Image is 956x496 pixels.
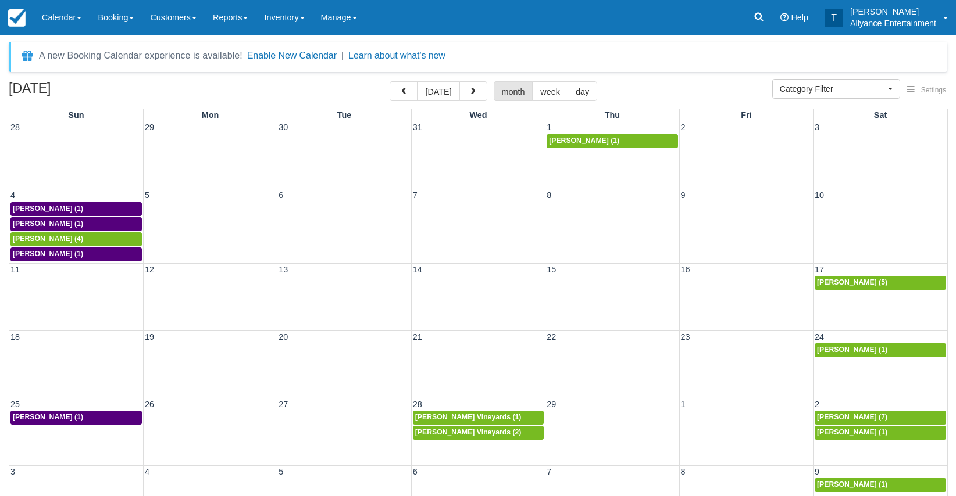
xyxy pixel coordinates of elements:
[144,191,151,200] span: 5
[8,9,26,27] img: checkfront-main-nav-mini-logo.png
[568,81,597,101] button: day
[545,123,552,132] span: 1
[817,428,887,436] span: [PERSON_NAME] (1)
[532,81,568,101] button: week
[817,480,887,488] span: [PERSON_NAME] (1)
[413,426,544,440] a: [PERSON_NAME] Vineyards (2)
[545,467,552,476] span: 7
[815,426,946,440] a: [PERSON_NAME] (1)
[277,265,289,274] span: 13
[814,332,825,342] span: 24
[144,123,155,132] span: 29
[469,110,487,120] span: Wed
[680,123,687,132] span: 2
[680,467,687,476] span: 8
[921,86,946,94] span: Settings
[874,110,887,120] span: Sat
[9,332,21,342] span: 18
[814,191,825,200] span: 10
[10,232,142,246] a: [PERSON_NAME] (4)
[9,467,16,476] span: 3
[10,247,142,261] a: [PERSON_NAME] (1)
[817,413,887,421] span: [PERSON_NAME] (7)
[545,265,557,274] span: 15
[10,202,142,216] a: [PERSON_NAME] (1)
[348,51,445,60] a: Learn about what's new
[741,110,751,120] span: Fri
[545,400,557,409] span: 29
[680,265,691,274] span: 16
[900,82,953,99] button: Settings
[412,467,419,476] span: 6
[13,250,83,258] span: [PERSON_NAME] (1)
[494,81,533,101] button: month
[545,332,557,342] span: 22
[277,400,289,409] span: 27
[814,265,825,274] span: 17
[341,51,344,60] span: |
[9,400,21,409] span: 25
[680,332,691,342] span: 23
[13,204,83,213] span: [PERSON_NAME] (1)
[412,332,423,342] span: 21
[9,81,156,103] h2: [DATE]
[815,411,946,425] a: [PERSON_NAME] (7)
[791,13,808,22] span: Help
[412,191,419,200] span: 7
[412,123,423,132] span: 31
[202,110,219,120] span: Mon
[549,136,619,145] span: [PERSON_NAME] (1)
[825,9,843,27] div: T
[9,191,16,200] span: 4
[815,343,946,357] a: [PERSON_NAME] (1)
[144,400,155,409] span: 26
[815,478,946,492] a: [PERSON_NAME] (1)
[10,411,142,425] a: [PERSON_NAME] (1)
[814,467,821,476] span: 9
[780,13,789,21] i: Help
[144,265,155,274] span: 12
[277,191,284,200] span: 6
[13,413,83,421] span: [PERSON_NAME] (1)
[13,235,83,243] span: [PERSON_NAME] (4)
[415,428,522,436] span: [PERSON_NAME] Vineyards (2)
[417,81,459,101] button: [DATE]
[605,110,620,120] span: Thu
[277,332,289,342] span: 20
[39,49,242,63] div: A new Booking Calendar experience is available!
[817,278,887,286] span: [PERSON_NAME] (5)
[144,467,151,476] span: 4
[10,217,142,231] a: [PERSON_NAME] (1)
[680,191,687,200] span: 9
[9,265,21,274] span: 11
[814,400,821,409] span: 2
[547,134,677,148] a: [PERSON_NAME] (1)
[144,332,155,342] span: 19
[780,83,885,95] span: Category Filter
[815,276,946,290] a: [PERSON_NAME] (5)
[9,123,21,132] span: 28
[412,265,423,274] span: 14
[850,6,936,17] p: [PERSON_NAME]
[413,411,544,425] a: [PERSON_NAME] Vineyards (1)
[817,346,887,354] span: [PERSON_NAME] (1)
[680,400,687,409] span: 1
[850,17,936,29] p: Allyance Entertainment
[412,400,423,409] span: 28
[814,123,821,132] span: 3
[68,110,84,120] span: Sun
[337,110,352,120] span: Tue
[277,467,284,476] span: 5
[247,50,337,62] button: Enable New Calendar
[772,79,900,99] button: Category Filter
[277,123,289,132] span: 30
[13,220,83,228] span: [PERSON_NAME] (1)
[545,191,552,200] span: 8
[415,413,522,421] span: [PERSON_NAME] Vineyards (1)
